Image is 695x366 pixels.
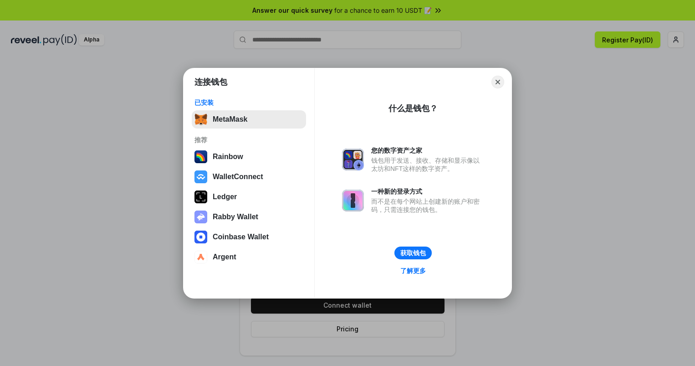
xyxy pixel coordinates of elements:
button: MetaMask [192,110,306,129]
div: 您的数字资产之家 [371,146,484,155]
div: WalletConnect [213,173,263,181]
div: Rainbow [213,153,243,161]
button: Rainbow [192,148,306,166]
div: MetaMask [213,115,247,124]
button: Coinbase Wallet [192,228,306,246]
button: 获取钱包 [394,247,432,259]
img: svg+xml,%3Csvg%20fill%3D%22none%22%20height%3D%2233%22%20viewBox%3D%220%200%2035%2033%22%20width%... [194,113,207,126]
img: svg+xml,%3Csvg%20xmlns%3D%22http%3A%2F%2Fwww.w3.org%2F2000%2Fsvg%22%20fill%3D%22none%22%20viewBox... [342,149,364,170]
div: Ledger [213,193,237,201]
div: 而不是在每个网站上创建新的账户和密码，只需连接您的钱包。 [371,197,484,214]
img: svg+xml,%3Csvg%20xmlns%3D%22http%3A%2F%2Fwww.w3.org%2F2000%2Fsvg%22%20fill%3D%22none%22%20viewBox... [342,190,364,211]
button: Close [491,76,504,88]
div: 已安装 [194,98,303,107]
div: Argent [213,253,236,261]
button: WalletConnect [192,168,306,186]
div: 钱包用于发送、接收、存储和显示像以太坊和NFT这样的数字资产。 [371,156,484,173]
img: svg+xml,%3Csvg%20xmlns%3D%22http%3A%2F%2Fwww.w3.org%2F2000%2Fsvg%22%20width%3D%2228%22%20height%3... [194,191,207,203]
a: 了解更多 [395,265,431,277]
div: Coinbase Wallet [213,233,269,241]
div: 一种新的登录方式 [371,187,484,196]
img: svg+xml,%3Csvg%20width%3D%2228%22%20height%3D%2228%22%20viewBox%3D%220%200%2028%2028%22%20fill%3D... [194,231,207,243]
img: svg+xml,%3Csvg%20width%3D%2228%22%20height%3D%2228%22%20viewBox%3D%220%200%2028%2028%22%20fill%3D... [194,170,207,183]
div: 推荐 [194,136,303,144]
div: 什么是钱包？ [388,103,438,114]
img: svg+xml,%3Csvg%20width%3D%22120%22%20height%3D%22120%22%20viewBox%3D%220%200%20120%20120%22%20fil... [194,150,207,163]
img: svg+xml,%3Csvg%20xmlns%3D%22http%3A%2F%2Fwww.w3.org%2F2000%2Fsvg%22%20fill%3D%22none%22%20viewBox... [194,211,207,223]
img: svg+xml,%3Csvg%20width%3D%2228%22%20height%3D%2228%22%20viewBox%3D%220%200%2028%2028%22%20fill%3D... [194,251,207,263]
button: Rabby Wallet [192,208,306,226]
div: 了解更多 [400,267,426,275]
h1: 连接钱包 [194,77,227,88]
div: Rabby Wallet [213,213,258,221]
button: Argent [192,248,306,266]
div: 获取钱包 [400,249,426,257]
button: Ledger [192,188,306,206]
